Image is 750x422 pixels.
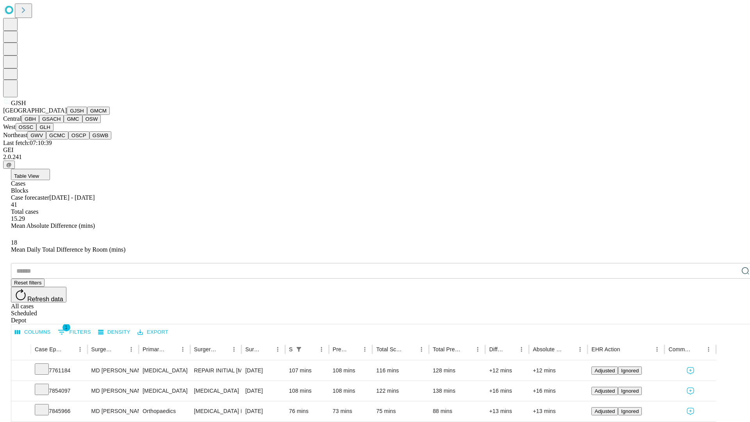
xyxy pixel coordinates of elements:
div: MD [PERSON_NAME] [PERSON_NAME] [91,401,135,421]
span: Case forecaster [11,194,49,201]
button: Expand [15,384,27,398]
div: 7845966 [35,401,84,421]
div: [MEDICAL_DATA] [143,361,186,381]
div: 1 active filter [293,344,304,355]
span: Refresh data [27,296,63,302]
button: Density [96,326,132,338]
button: Menu [472,344,483,355]
button: Sort [564,344,575,355]
div: MD [PERSON_NAME] [91,361,135,381]
div: 116 mins [376,361,425,381]
button: Adjusted [591,387,618,395]
span: [DATE] - [DATE] [49,194,95,201]
button: Sort [64,344,75,355]
button: OSSC [16,123,37,131]
button: GWV [27,131,46,139]
button: Menu [516,344,527,355]
span: 1 [62,324,70,331]
div: [MEDICAL_DATA] MEDIAL OR LATERAL MENISCECTOMY [194,401,237,421]
button: Sort [218,344,229,355]
button: Sort [166,344,177,355]
button: GSACH [39,115,64,123]
span: GJSH [11,100,26,106]
div: Primary Service [143,346,165,352]
button: Menu [272,344,283,355]
span: Ignored [621,408,639,414]
button: Sort [305,344,316,355]
div: Surgery Name [194,346,217,352]
button: Reset filters [11,279,45,287]
button: Menu [575,344,586,355]
span: Adjusted [595,388,615,394]
div: Predicted In Room Duration [333,346,348,352]
div: Orthopaedics [143,401,186,421]
div: 88 mins [433,401,482,421]
button: Sort [261,344,272,355]
button: Adjusted [591,407,618,415]
div: Surgery Date [245,346,261,352]
span: Adjusted [595,408,615,414]
div: Absolute Difference [533,346,563,352]
button: GSWB [89,131,112,139]
button: Menu [416,344,427,355]
button: Sort [348,344,359,355]
div: +16 mins [489,381,525,401]
button: Refresh data [11,287,66,302]
button: Menu [316,344,327,355]
span: Northeast [3,132,27,138]
div: 76 mins [289,401,325,421]
div: [DATE] [245,401,281,421]
button: @ [3,161,15,169]
span: West [3,123,16,130]
div: Case Epic Id [35,346,63,352]
button: Sort [505,344,516,355]
div: 108 mins [289,381,325,401]
div: EHR Action [591,346,620,352]
div: [MEDICAL_DATA] [143,381,186,401]
div: +16 mins [533,381,584,401]
button: Menu [75,344,86,355]
span: [GEOGRAPHIC_DATA] [3,107,67,114]
button: GBH [21,115,39,123]
span: Adjusted [595,368,615,374]
div: +13 mins [489,401,525,421]
span: Mean Daily Total Difference by Room (mins) [11,246,125,253]
div: Scheduled In Room Duration [289,346,293,352]
button: Sort [621,344,632,355]
button: Ignored [618,407,642,415]
div: +12 mins [533,361,584,381]
button: Sort [692,344,703,355]
button: Menu [177,344,188,355]
div: +12 mins [489,361,525,381]
span: @ [6,162,12,168]
button: Show filters [293,344,304,355]
span: Last fetch: 07:10:39 [3,139,52,146]
button: Menu [652,344,662,355]
div: 107 mins [289,361,325,381]
span: Ignored [621,368,639,374]
button: Table View [11,169,50,180]
button: Ignored [618,387,642,395]
div: 2.0.241 [3,154,747,161]
div: 138 mins [433,381,482,401]
button: OSCP [68,131,89,139]
div: Comments [668,346,691,352]
button: GLH [36,123,53,131]
div: 75 mins [376,401,425,421]
div: GEI [3,147,747,154]
button: Ignored [618,367,642,375]
div: +13 mins [533,401,584,421]
span: 41 [11,201,17,208]
div: 7854097 [35,381,84,401]
button: Menu [703,344,714,355]
button: Menu [229,344,239,355]
div: Surgeon Name [91,346,114,352]
button: Select columns [13,326,53,338]
button: Export [136,326,170,338]
div: [MEDICAL_DATA] [194,381,237,401]
button: Show filters [56,326,93,338]
button: Expand [15,364,27,378]
span: Reset filters [14,280,41,286]
div: 7761184 [35,361,84,381]
div: 73 mins [333,401,369,421]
